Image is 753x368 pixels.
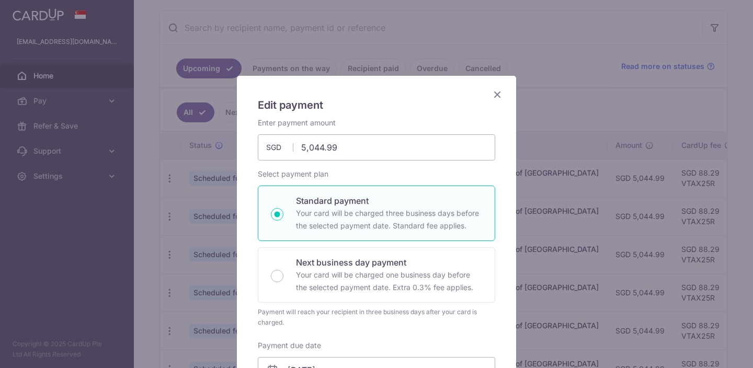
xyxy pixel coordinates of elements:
[296,194,482,207] p: Standard payment
[258,340,321,351] label: Payment due date
[266,142,293,153] span: SGD
[296,256,482,269] p: Next business day payment
[296,207,482,232] p: Your card will be charged three business days before the selected payment date. Standard fee appl...
[296,269,482,294] p: Your card will be charged one business day before the selected payment date. Extra 0.3% fee applies.
[258,134,495,160] input: 0.00
[258,307,495,328] div: Payment will reach your recipient in three business days after your card is charged.
[258,118,336,128] label: Enter payment amount
[491,88,504,101] button: Close
[258,169,328,179] label: Select payment plan
[258,97,495,113] h5: Edit payment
